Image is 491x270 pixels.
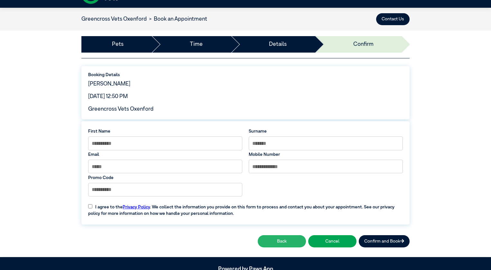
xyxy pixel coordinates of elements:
span: [PERSON_NAME] [88,81,130,87]
button: Confirm and Book [359,235,410,247]
label: First Name [88,128,242,135]
a: Greencross Vets Oxenford [81,16,147,22]
input: I agree to thePrivacy Policy. We collect the information you provide on this form to process and ... [88,204,92,208]
a: Pets [112,40,124,49]
span: Greencross Vets Oxenford [88,106,153,112]
a: Time [190,40,203,49]
a: Privacy Policy [123,205,150,209]
button: Cancel [308,235,357,247]
label: Surname [249,128,403,135]
label: I agree to the . We collect the information you provide on this form to process and contact you a... [85,199,406,217]
a: Details [269,40,287,49]
label: Mobile Number [249,151,403,158]
span: [DATE] 12:50 PM [88,94,128,99]
label: Booking Details [88,72,403,78]
button: Back [258,235,306,247]
button: Contact Us [376,13,410,25]
nav: breadcrumb [81,15,207,24]
li: Book an Appointment [147,15,207,24]
label: Promo Code [88,175,242,181]
label: Email [88,151,242,158]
